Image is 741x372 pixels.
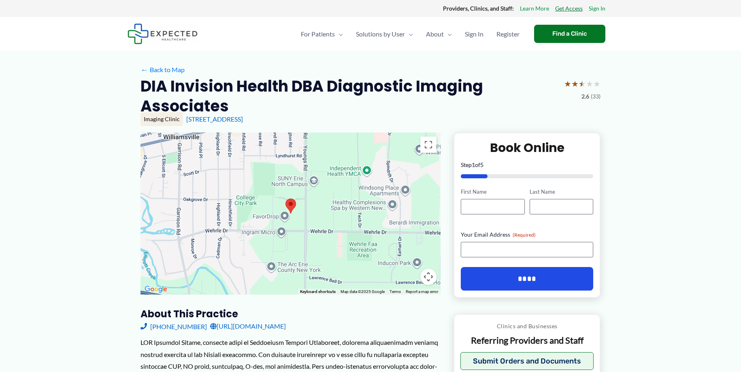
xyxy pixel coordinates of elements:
button: Map camera controls [420,269,437,285]
h2: Book Online [461,140,593,156]
a: Sign In [589,3,605,14]
span: ★ [593,76,600,91]
h2: DIA Invision Health DBA Diagnostic Imaging Associates [141,76,558,116]
a: [URL][DOMAIN_NAME] [210,320,286,332]
button: Keyboard shortcuts [300,289,336,295]
span: ★ [579,76,586,91]
span: 5 [480,161,483,168]
span: 2.6 [581,91,589,102]
label: Your Email Address [461,231,593,239]
label: First Name [461,188,524,196]
span: 1 [472,161,475,168]
button: Toggle fullscreen view [420,137,437,153]
strong: Providers, Clinics, and Staff: [443,5,514,12]
a: ←Back to Map [141,64,185,76]
img: Google [143,284,169,295]
span: Register [496,20,520,48]
span: Map data ©2025 Google [341,289,385,294]
a: Get Access [555,3,583,14]
a: Find a Clinic [534,25,605,43]
label: Last Name [530,188,593,196]
a: Open this area in Google Maps (opens a new window) [143,284,169,295]
span: ★ [571,76,579,91]
span: Menu Toggle [405,20,413,48]
span: Sign In [465,20,483,48]
span: ← [141,66,148,73]
span: ★ [564,76,571,91]
a: [PHONE_NUMBER] [141,320,207,332]
span: Menu Toggle [335,20,343,48]
a: Terms (opens in new tab) [390,289,401,294]
p: Referring Providers and Staff [460,335,594,346]
a: Sign In [458,20,490,48]
a: Report a map error [406,289,438,294]
span: (33) [591,91,600,102]
a: AboutMenu Toggle [419,20,458,48]
a: Solutions by UserMenu Toggle [349,20,419,48]
span: Solutions by User [356,20,405,48]
a: Learn More [520,3,549,14]
a: For PatientsMenu Toggle [294,20,349,48]
a: [STREET_ADDRESS] [186,115,243,123]
p: Clinics and Businesses [460,321,594,331]
img: Expected Healthcare Logo - side, dark font, small [128,24,198,44]
span: Menu Toggle [444,20,452,48]
p: Step of [461,162,593,168]
span: (Required) [513,232,536,238]
span: About [426,20,444,48]
h3: About this practice [141,308,441,320]
button: Submit Orders and Documents [460,352,594,370]
span: For Patients [301,20,335,48]
a: Register [490,20,526,48]
div: Imaging Clinic [141,112,183,126]
span: ★ [586,76,593,91]
nav: Primary Site Navigation [294,20,526,48]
